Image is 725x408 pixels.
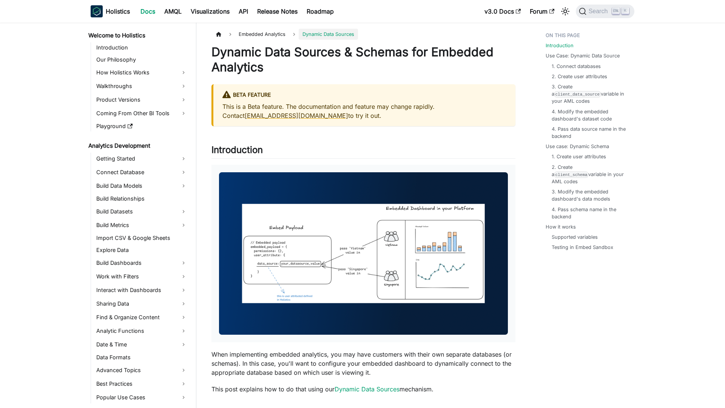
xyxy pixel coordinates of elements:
[94,378,190,390] a: Best Practices
[94,391,190,403] a: Popular Use Cases
[552,73,607,80] a: 2. Create user attributes
[211,29,515,40] nav: Breadcrumbs
[94,166,190,178] a: Connect Database
[302,5,338,17] a: Roadmap
[554,91,601,97] code: client_data_source
[211,144,515,159] h2: Introduction
[94,121,190,131] a: Playground
[554,172,588,178] code: client_schema
[94,352,190,363] a: Data Formats
[552,83,627,105] a: 3. Create aclient_data_sourcevariable in your AML codes
[106,7,130,16] b: Holistics
[94,325,190,337] a: Analytic Functions
[94,206,190,218] a: Build Datasets
[586,8,612,15] span: Search
[299,29,358,40] span: Dynamic Data Sources
[94,180,190,192] a: Build Data Models
[552,164,627,185] a: 2. Create aclient_schemavariable in your AML codes
[94,80,190,92] a: Walkthroughs
[576,5,634,18] button: Search (Ctrl+K)
[94,219,190,231] a: Build Metrics
[552,233,598,241] a: Supported variables
[552,188,627,202] a: 3. Modify the embedded dashboard's data models
[94,42,190,53] a: Introduction
[525,5,559,17] a: Forum
[546,143,609,150] a: Use case: Dynamic Schema
[211,385,515,394] p: This post explains how to do that using our mechanism.
[480,5,525,17] a: v3.0 Docs
[235,29,289,40] span: Embedded Analytics
[552,125,627,140] a: 4. Pass data source name in the backend
[86,141,190,151] a: Analytics Development
[245,112,348,119] a: [EMAIL_ADDRESS][DOMAIN_NAME]
[552,63,601,70] a: 1. Connect databases
[211,29,226,40] a: Home page
[94,284,190,296] a: Interact with Dashboards
[91,5,130,17] a: HolisticsHolistics
[552,206,627,220] a: 4. Pass schema name in the backend
[94,257,190,269] a: Build Dashboards
[94,270,190,283] a: Work with Filters
[253,5,302,17] a: Release Notes
[546,223,576,230] a: How it works
[222,90,506,100] div: BETA FEATURE
[136,5,160,17] a: Docs
[86,30,190,41] a: Welcome to Holistics
[211,350,515,377] p: When implementing embedded analytics, you may have customers with their own separate databases (o...
[91,5,103,17] img: Holistics
[552,108,627,122] a: 4. Modify the embedded dashboard's dataset code
[211,45,515,75] h1: Dynamic Data Sources & Schemas for Embedded Analytics
[83,23,196,408] nav: Docs sidebar
[94,54,190,65] a: Our Philosophy
[559,5,571,17] button: Switch between dark and light mode (currently light mode)
[94,66,190,79] a: How Holistics Works
[546,52,620,59] a: Use Case: Dynamic Data Source
[552,153,606,160] a: 1. Create user attributes
[94,233,190,243] a: Import CSV & Google Sheets
[94,311,190,323] a: Find & Organize Content
[222,102,506,120] p: This is a Beta feature. The documentation and feature may change rapidly. Contact to try it out.
[335,385,400,393] a: Dynamic Data Sources
[186,5,234,17] a: Visualizations
[546,42,574,49] a: Introduction
[94,107,190,119] a: Coming From Other BI Tools
[234,5,253,17] a: API
[552,244,613,251] a: Testing in Embed Sandbox
[160,5,186,17] a: AMQL
[622,8,629,14] kbd: K
[219,172,508,335] img: dynamic data source embed
[94,245,190,255] a: Explore Data
[94,94,190,106] a: Product Versions
[94,298,190,310] a: Sharing Data
[94,153,190,165] a: Getting Started
[94,193,190,204] a: Build Relationships
[94,338,190,351] a: Date & Time
[94,364,190,376] a: Advanced Topics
